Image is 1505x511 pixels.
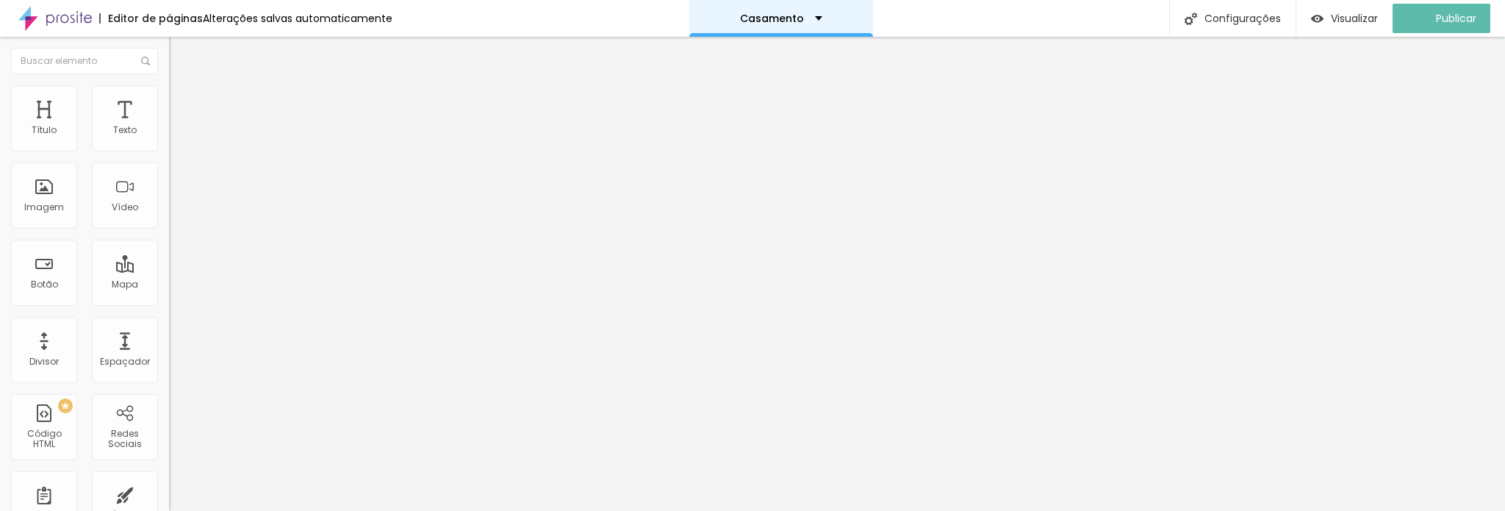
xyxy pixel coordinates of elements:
div: Texto [113,125,137,135]
button: Visualizar [1296,4,1393,33]
img: view-1.svg [1311,12,1323,25]
div: Código HTML [15,429,73,450]
div: Mapa [112,279,138,290]
div: Editor de páginas [99,13,203,24]
div: Divisor [29,357,59,367]
div: Imagem [24,202,64,212]
div: Espaçador [100,357,150,367]
img: Icone [141,57,150,65]
span: Visualizar [1331,12,1378,24]
div: Vídeo [112,202,138,212]
div: Redes Sociais [96,429,154,450]
img: Icone [1185,12,1197,25]
p: Casamento [740,13,804,24]
button: Publicar [1393,4,1490,33]
input: Buscar elemento [11,48,158,74]
div: Alterações salvas automaticamente [203,13,392,24]
iframe: Editor [169,37,1505,511]
span: Publicar [1436,12,1476,24]
div: Botão [31,279,58,290]
div: Título [32,125,57,135]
